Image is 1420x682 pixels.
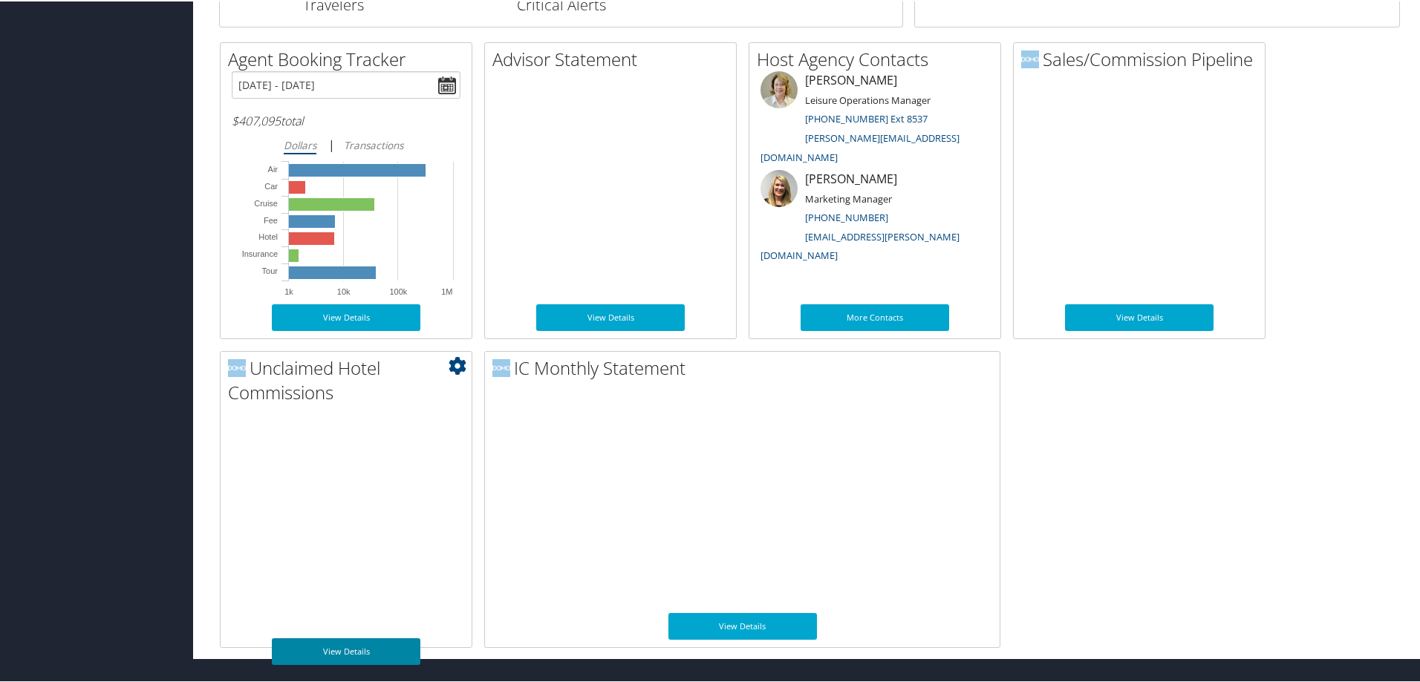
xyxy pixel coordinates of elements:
[232,111,460,128] h6: total
[805,191,892,204] small: Marketing Manager
[264,214,278,223] tspan: Fee
[761,70,798,107] img: meredith-price.jpg
[242,248,278,257] tspan: Insurance
[337,286,351,295] text: 10k
[668,611,817,638] a: View Details
[264,180,278,189] tspan: Car
[268,163,279,172] tspan: Air
[805,111,928,124] a: [PHONE_NUMBER] Ext 8537
[272,637,420,663] a: View Details
[262,265,279,274] tspan: Tour
[389,286,407,295] text: 100k
[536,303,685,329] a: View Details
[254,197,278,206] tspan: Cruise
[761,229,960,261] a: [EMAIL_ADDRESS][PERSON_NAME][DOMAIN_NAME]
[1021,49,1039,67] img: domo-logo.png
[761,130,960,163] a: [PERSON_NAME][EMAIL_ADDRESS][DOMAIN_NAME]
[232,134,460,153] div: |
[232,111,281,128] span: $407,095
[757,45,1000,71] h2: Host Agency Contacts
[801,303,949,329] a: More Contacts
[228,358,246,376] img: domo-logo.png
[805,209,888,223] a: [PHONE_NUMBER]
[753,168,997,267] li: [PERSON_NAME]
[805,92,931,105] small: Leisure Operations Manager
[1065,303,1214,329] a: View Details
[492,354,1000,379] h2: IC Monthly Statement
[258,231,278,240] tspan: Hotel
[761,168,798,206] img: ali-moffitt.jpg
[284,286,293,295] text: 1k
[441,286,452,295] text: 1M
[753,70,997,168] li: [PERSON_NAME]
[492,358,510,376] img: domo-logo.png
[492,45,736,71] h2: Advisor Statement
[284,137,316,151] i: Dollars
[228,45,472,71] h2: Agent Booking Tracker
[272,303,420,329] a: View Details
[1021,45,1265,71] h2: Sales/Commission Pipeline
[344,137,403,151] i: Transactions
[228,354,472,404] h2: Unclaimed Hotel Commissions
